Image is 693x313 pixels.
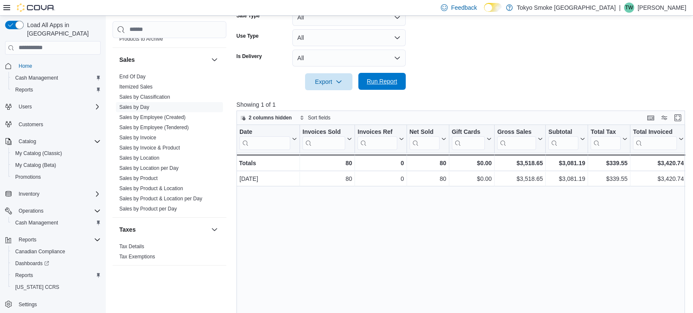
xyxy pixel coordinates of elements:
[12,73,101,83] span: Cash Management
[638,3,686,13] p: [PERSON_NAME]
[409,128,446,150] button: Net Sold
[15,102,101,112] span: Users
[451,128,485,136] div: Gift Cards
[119,155,159,161] a: Sales by Location
[119,243,144,250] span: Tax Details
[119,253,155,260] span: Tax Exemptions
[15,61,101,71] span: Home
[633,128,677,136] div: Total Invoiced
[15,136,39,147] button: Catalog
[517,3,616,13] p: Tokyo Smoke [GEOGRAPHIC_DATA]
[451,128,485,150] div: Gift Card Sales
[239,128,290,136] div: Date
[119,205,177,212] span: Sales by Product per Day
[119,225,136,234] h3: Taxes
[119,73,146,80] span: End Of Day
[548,128,585,150] button: Subtotal
[15,86,33,93] span: Reports
[236,12,260,19] label: Sale Type
[119,195,202,202] span: Sales by Product & Location per Day
[119,186,183,191] a: Sales by Product & Location
[15,235,101,245] span: Reports
[119,55,208,64] button: Sales
[119,144,180,151] span: Sales by Invoice & Product
[12,148,66,158] a: My Catalog (Classic)
[451,158,492,168] div: $0.00
[2,60,104,72] button: Home
[119,74,146,80] a: End Of Day
[302,128,352,150] button: Invoices Sold
[236,53,262,60] label: Is Delivery
[15,219,58,226] span: Cash Management
[2,234,104,246] button: Reports
[8,159,104,171] button: My Catalog (Beta)
[239,128,290,150] div: Date
[659,113,669,123] button: Display options
[239,128,297,150] button: Date
[410,174,446,184] div: 80
[12,218,61,228] a: Cash Management
[2,205,104,217] button: Operations
[119,36,163,42] a: Products to Archive
[119,104,149,110] a: Sales by Day
[8,258,104,269] a: Dashboards
[591,174,627,184] div: $339.55
[633,174,684,184] div: $3,420.74
[119,84,153,90] a: Itemized Sales
[12,282,101,292] span: Washington CCRS
[209,224,220,235] button: Taxes
[119,165,179,171] a: Sales by Location per Day
[357,128,397,150] div: Invoices Ref
[302,158,352,168] div: 80
[119,125,189,130] a: Sales by Employee (Tendered)
[15,284,59,291] span: [US_STATE] CCRS
[15,206,101,216] span: Operations
[633,128,677,150] div: Total Invoiced
[236,100,690,109] p: Showing 1 of 1
[2,118,104,130] button: Customers
[15,189,101,199] span: Inventory
[15,174,41,180] span: Promotions
[484,3,502,12] input: Dark Mode
[2,188,104,200] button: Inventory
[15,150,62,157] span: My Catalog (Classic)
[2,136,104,147] button: Catalog
[119,135,156,141] a: Sales by Invoice
[673,113,683,123] button: Enter fullscreen
[119,206,177,212] a: Sales by Product per Day
[292,29,406,46] button: All
[548,158,585,168] div: $3,081.19
[308,114,330,121] span: Sort fields
[19,103,32,110] span: Users
[548,174,585,184] div: $3,081.19
[12,218,101,228] span: Cash Management
[12,258,52,269] a: Dashboards
[12,247,101,257] span: Canadian Compliance
[497,158,543,168] div: $3,518.65
[2,298,104,310] button: Settings
[119,114,186,121] span: Sales by Employee (Created)
[619,3,621,13] p: |
[292,50,406,66] button: All
[302,174,352,184] div: 80
[548,128,578,136] div: Subtotal
[2,101,104,113] button: Users
[19,63,32,69] span: Home
[119,254,155,260] a: Tax Exemptions
[119,94,170,100] a: Sales by Classification
[119,124,189,131] span: Sales by Employee (Tendered)
[119,196,202,202] a: Sales by Product & Location per Day
[119,134,156,141] span: Sales by Invoice
[15,102,35,112] button: Users
[119,114,186,120] a: Sales by Employee (Created)
[12,270,36,280] a: Reports
[119,55,135,64] h3: Sales
[8,84,104,96] button: Reports
[15,119,101,129] span: Customers
[19,236,36,243] span: Reports
[12,270,101,280] span: Reports
[15,299,101,310] span: Settings
[15,235,40,245] button: Reports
